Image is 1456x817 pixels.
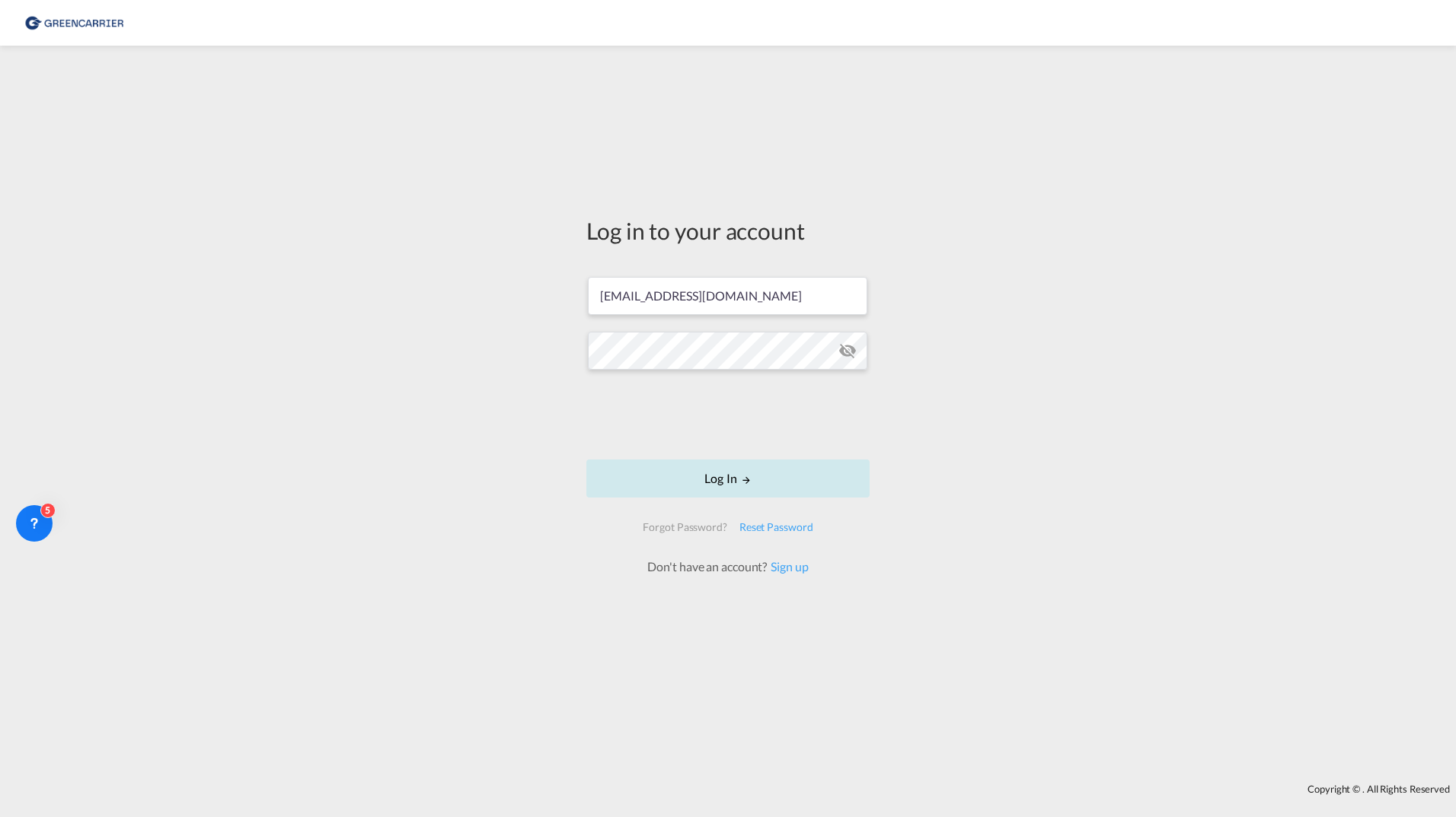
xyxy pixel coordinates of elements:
[612,385,844,444] iframe: reCAPTCHA
[637,513,733,541] div: Forgot Password?
[586,215,870,246] div: Log in to your account
[767,559,808,574] a: Sign up
[588,277,867,315] input: Enter email/phone number
[586,459,870,498] button: LOGIN
[733,513,819,541] div: Reset Password
[23,6,126,40] img: 609dfd708afe11efa14177256b0082fb.png
[631,558,825,575] div: Don't have an account?
[838,342,857,360] md-icon: icon-eye-off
